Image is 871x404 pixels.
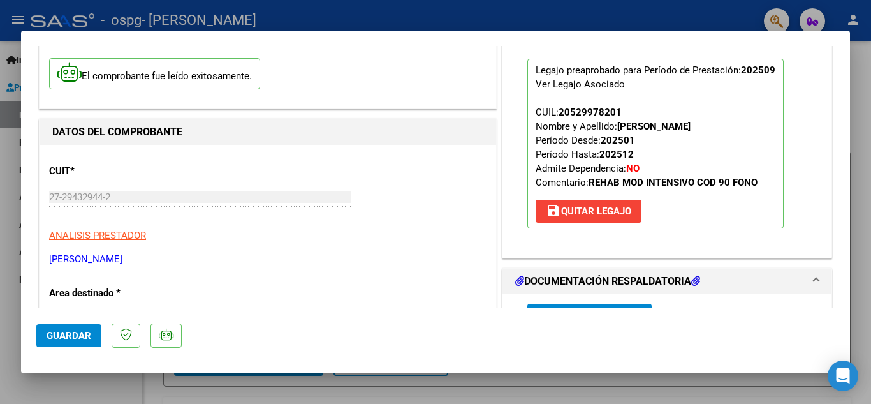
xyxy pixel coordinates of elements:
button: Guardar [36,324,101,347]
button: Quitar Legajo [536,200,641,223]
mat-expansion-panel-header: DOCUMENTACIÓN RESPALDATORIA [502,269,831,294]
div: PREAPROBACIÓN PARA INTEGRACION [502,40,831,258]
div: 20529978201 [559,105,622,119]
span: Guardar [47,330,91,341]
span: Comentario: [536,177,758,188]
div: Ver Legajo Asociado [536,77,625,91]
strong: NO [626,163,640,174]
mat-icon: save [546,203,561,218]
p: Legajo preaprobado para Período de Prestación: [527,59,784,228]
span: CUIL: Nombre y Apellido: Período Desde: Período Hasta: Admite Dependencia: [536,107,758,188]
span: Quitar Legajo [546,206,631,217]
button: Agregar Documento [527,304,652,327]
strong: [PERSON_NAME] [617,121,691,132]
p: El comprobante fue leído exitosamente. [49,58,260,89]
strong: REHAB MOD INTENSIVO COD 90 FONO [589,177,758,188]
p: CUIT [49,164,180,179]
strong: 202509 [741,64,775,76]
p: [PERSON_NAME] [49,252,487,267]
strong: DATOS DEL COMPROBANTE [52,126,182,138]
div: Open Intercom Messenger [828,361,858,391]
p: Area destinado * [49,286,180,301]
strong: 202512 [599,149,634,160]
strong: 202501 [601,135,635,146]
h1: DOCUMENTACIÓN RESPALDATORIA [515,274,700,289]
span: ANALISIS PRESTADOR [49,230,146,241]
